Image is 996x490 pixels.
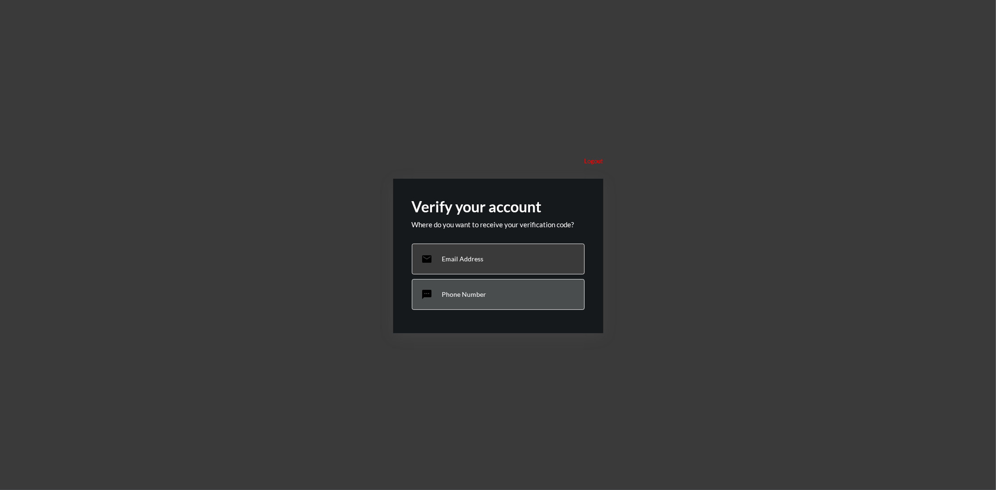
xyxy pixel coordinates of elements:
mat-icon: email [422,253,433,265]
p: Email Address [442,255,484,263]
mat-icon: sms [422,289,433,300]
p: Where do you want to receive your verification code? [412,220,585,229]
h2: Verify your account [412,197,585,216]
p: Logout [585,157,603,165]
p: Phone Number [442,290,487,298]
